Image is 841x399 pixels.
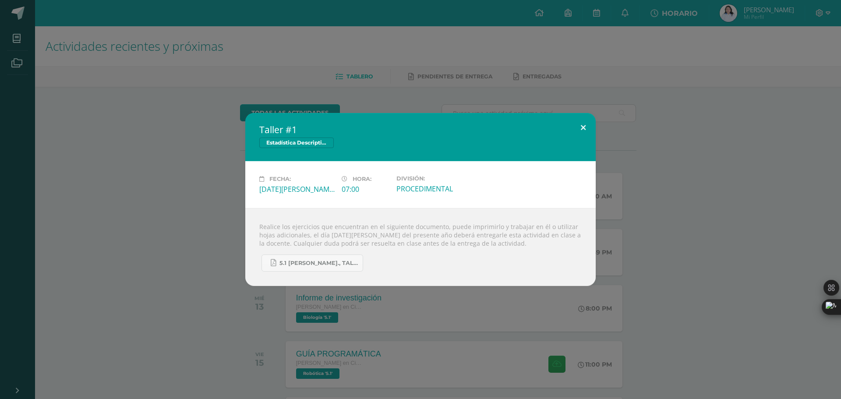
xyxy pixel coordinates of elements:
div: Realice los ejercicios que encuentran en el siguiente documento, puede imprimirlo y trabajar en é... [245,208,596,286]
span: Hora: [353,176,371,182]
button: Close (Esc) [571,113,596,143]
label: División: [396,175,472,182]
h2: Taller #1 [259,124,582,136]
a: 5.1 [PERSON_NAME]., Taller #1 - Estadística.pdf [261,254,363,272]
div: 07:00 [342,184,389,194]
span: 5.1 [PERSON_NAME]., Taller #1 - Estadística.pdf [279,260,358,267]
span: Fecha: [269,176,291,182]
span: Estadística Descriptiva [259,138,334,148]
div: PROCEDIMENTAL [396,184,472,194]
div: [DATE][PERSON_NAME] [259,184,335,194]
